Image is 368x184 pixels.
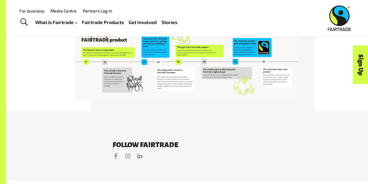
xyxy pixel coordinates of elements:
[82,18,124,27] a: Fairtrade Products
[137,153,143,159] a: Visit us on linkedIn
[50,8,77,13] a: Media Centre
[35,18,77,27] a: What is Fairtrade
[19,8,44,13] a: For business
[16,15,31,30] a: Toggle Search
[113,153,119,159] a: Visit us on facebook
[124,153,131,159] a: Visit us on Instagram
[161,18,177,27] a: Stories
[328,5,351,31] img: Fairtrade Australia New Zealand logo
[113,141,262,149] h6: Follow Fairtrade
[83,8,112,13] a: Partners Log In
[129,18,157,27] a: Get Involved
[75,20,299,101] img: The journey of a FAIRTRADE product (3)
